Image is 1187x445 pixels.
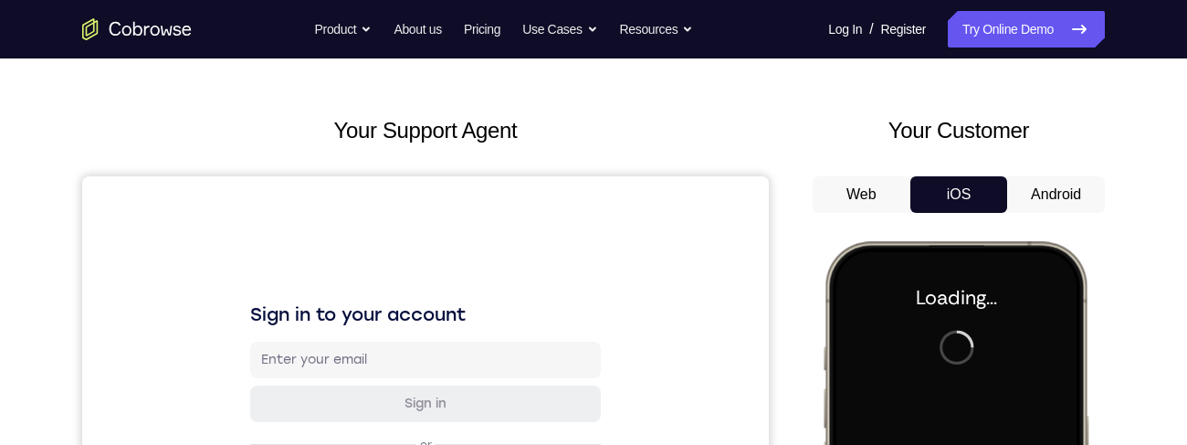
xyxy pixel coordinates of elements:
[168,125,519,151] h1: Sign in to your account
[464,11,500,48] a: Pricing
[828,11,862,48] a: Log In
[82,114,769,147] h2: Your Support Agent
[334,261,353,276] p: or
[813,114,1105,147] h2: Your Customer
[168,209,519,246] button: Sign in
[881,11,926,48] a: Register
[522,11,597,48] button: Use Cases
[82,18,192,40] a: Go to the home page
[910,176,1008,213] button: iOS
[296,299,420,317] div: Sign in with Google
[168,334,519,370] button: Sign in with GitHub
[1007,176,1105,213] button: Android
[394,11,441,48] a: About us
[297,343,420,361] div: Sign in with GitHub
[813,176,910,213] button: Web
[869,18,873,40] span: /
[289,387,427,405] div: Sign in with Intercom
[179,175,508,193] input: Enter your email
[620,11,694,48] button: Resources
[168,377,519,414] button: Sign in with Intercom
[315,11,373,48] button: Product
[948,11,1105,48] a: Try Online Demo
[168,290,519,326] button: Sign in with Google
